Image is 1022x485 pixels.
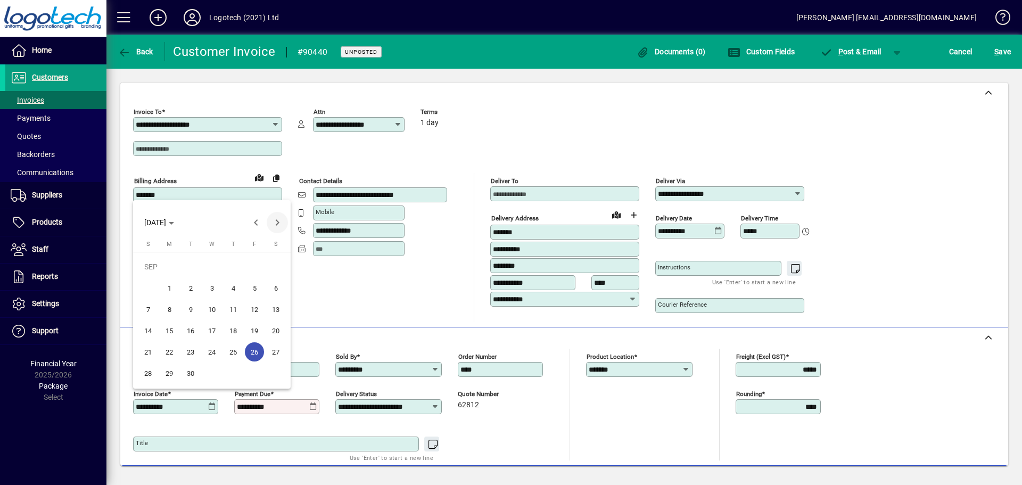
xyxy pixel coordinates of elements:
[274,241,278,248] span: S
[224,278,243,298] span: 4
[138,364,158,383] span: 28
[180,320,201,341] button: Tue Sep 16 2025
[137,299,159,320] button: Sun Sep 07 2025
[160,278,179,298] span: 1
[224,300,243,319] span: 11
[137,256,286,277] td: SEP
[202,342,221,361] span: 24
[201,299,222,320] button: Wed Sep 10 2025
[160,300,179,319] span: 8
[146,241,150,248] span: S
[266,321,285,340] span: 20
[245,342,264,361] span: 26
[167,241,172,248] span: M
[159,320,180,341] button: Mon Sep 15 2025
[265,320,286,341] button: Sat Sep 20 2025
[253,241,256,248] span: F
[245,278,264,298] span: 5
[265,277,286,299] button: Sat Sep 06 2025
[180,341,201,363] button: Tue Sep 23 2025
[222,299,244,320] button: Thu Sep 11 2025
[201,320,222,341] button: Wed Sep 17 2025
[181,300,200,319] span: 9
[159,277,180,299] button: Mon Sep 01 2025
[222,277,244,299] button: Thu Sep 04 2025
[266,300,285,319] span: 13
[189,241,193,248] span: T
[160,364,179,383] span: 29
[137,363,159,384] button: Sun Sep 28 2025
[201,341,222,363] button: Wed Sep 24 2025
[244,320,265,341] button: Fri Sep 19 2025
[244,277,265,299] button: Fri Sep 05 2025
[245,300,264,319] span: 12
[244,299,265,320] button: Fri Sep 12 2025
[265,299,286,320] button: Sat Sep 13 2025
[180,363,201,384] button: Tue Sep 30 2025
[265,341,286,363] button: Sat Sep 27 2025
[181,321,200,340] span: 16
[202,278,221,298] span: 3
[245,212,267,233] button: Previous month
[245,321,264,340] span: 19
[140,213,178,232] button: Choose month and year
[224,321,243,340] span: 18
[266,278,285,298] span: 6
[159,299,180,320] button: Mon Sep 08 2025
[181,278,200,298] span: 2
[180,277,201,299] button: Tue Sep 02 2025
[224,342,243,361] span: 25
[159,341,180,363] button: Mon Sep 22 2025
[181,364,200,383] span: 30
[209,241,215,248] span: W
[160,321,179,340] span: 15
[222,341,244,363] button: Thu Sep 25 2025
[180,299,201,320] button: Tue Sep 09 2025
[222,320,244,341] button: Thu Sep 18 2025
[181,342,200,361] span: 23
[137,341,159,363] button: Sun Sep 21 2025
[144,218,166,227] span: [DATE]
[138,321,158,340] span: 14
[202,300,221,319] span: 10
[138,300,158,319] span: 7
[202,321,221,340] span: 17
[159,363,180,384] button: Mon Sep 29 2025
[160,342,179,361] span: 22
[201,277,222,299] button: Wed Sep 03 2025
[137,320,159,341] button: Sun Sep 14 2025
[244,341,265,363] button: Fri Sep 26 2025
[138,342,158,361] span: 21
[266,342,285,361] span: 27
[232,241,235,248] span: T
[267,212,288,233] button: Next month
